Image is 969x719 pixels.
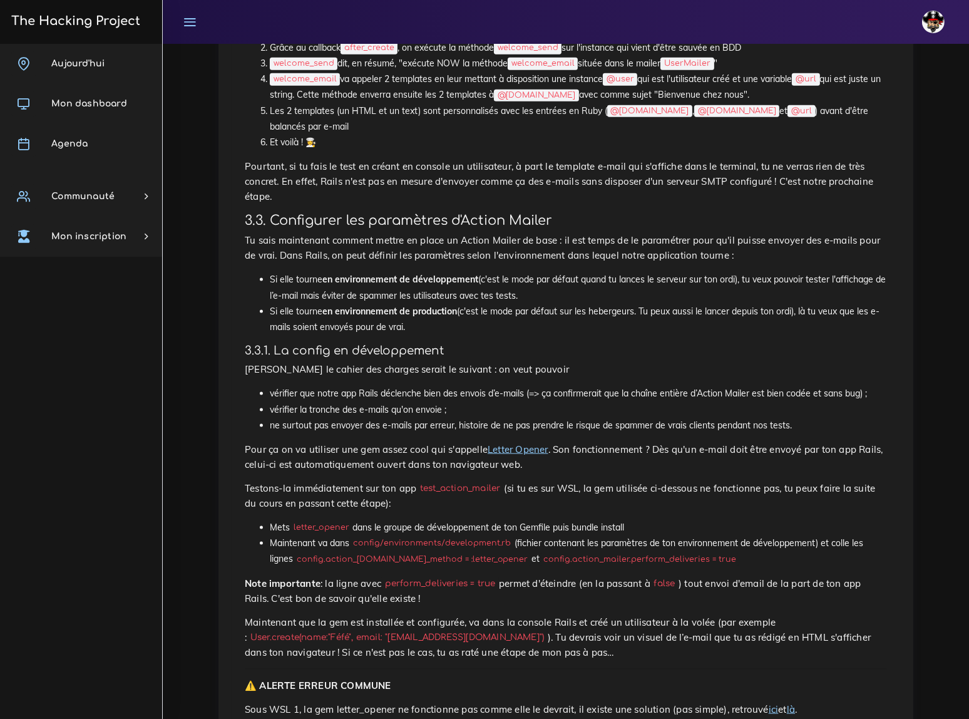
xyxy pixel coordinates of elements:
code: after_create [341,42,397,54]
li: Maintenant va dans (fichier contenant les paramètres de ton environnement de développement) et co... [270,535,887,567]
p: : la ligne avec permet d'éteindre (en la passant à ) tout envoi d'email de la part de ton app Rai... [245,576,887,606]
code: welcome_send [270,58,337,70]
code: @[DOMAIN_NAME] [607,105,692,118]
span: Mon inscription [51,232,126,241]
li: vérifier la tronche des e-mails qu'on envoie ; [270,402,887,418]
h4: 3.3.1. La config en développement [245,344,887,358]
p: [PERSON_NAME] le cahier des charges serait le suivant : on veut pouvoir [245,362,887,377]
p: Sous WSL 1, la gem letter_opener ne fonctionne pas comme elle le devrait, il existe une solution ... [245,702,887,717]
a: ici [769,703,779,715]
a: Letter Opener [488,443,548,455]
code: welcome_send [494,42,561,54]
code: @[DOMAIN_NAME] [694,105,779,118]
code: config.action_[DOMAIN_NAME]_method = :letter_opener [293,554,531,566]
p: Testons-la immédiatement sur ton app (si tu es sur WSL, la gem utilisée ci-dessous ne fonctionne ... [245,481,887,511]
li: Les 2 templates (un HTML et un text) sont personnalisés avec les entrées en Ruby ( , et ) avant d... [270,103,887,135]
li: dit, en résumé, "exécute NOW la méthode située dans le mailer " [270,56,887,71]
span: Agenda [51,139,88,148]
code: @url [787,105,815,118]
li: Grâce au callback , on exécute la méthode sur l'instance qui vient d'être sauvée en BDD [270,40,887,56]
h3: The Hacking Project [8,14,140,28]
code: config.action_mailer.perform_deliveries = true [540,554,739,566]
strong: Note importante [245,577,320,589]
strong: en environnement de production [322,306,457,317]
code: User.create(name:"Féfé", email: "[EMAIL_ADDRESS][DOMAIN_NAME]") [247,631,548,644]
strong: ⚠️ ALERTE ERREUR COMMUNE [245,680,391,691]
li: Mets dans le groupe de développement de ton Gemfile puis bundle install [270,520,887,535]
code: @user [603,73,637,86]
code: welcome_email [508,58,578,70]
code: letter_opener [290,522,352,534]
code: config/environments/development.rb [349,537,515,550]
code: test_action_mailer [416,482,504,495]
code: @[DOMAIN_NAME] [494,90,579,102]
p: Maintenant que la gem est installée et configurée, va dans la console Rails et créé un utilisateu... [245,615,887,660]
li: Si elle tourne (c'est le mode par défaut quand tu lances le serveur sur ton ordi), tu veux pouvoi... [270,272,887,303]
span: Communauté [51,192,115,201]
li: va appeler 2 templates en leur mettant à disposition une instance qui est l'utilisateur créé et u... [270,71,887,103]
code: UserMailer [660,58,714,70]
strong: en environnement de développement [322,274,478,285]
code: perform_deliveries = true [381,577,499,591]
p: Pourtant, si tu fais le test en créant en console un utilisateur, à part le template e-mail qui s... [245,159,887,204]
code: welcome_email [270,73,340,86]
code: @url [792,73,819,86]
span: Aujourd'hui [51,59,105,68]
span: Mon dashboard [51,99,127,108]
h3: 3.3. Configurer les paramètres d'Action Mailer [245,213,887,229]
li: ne surtout pas envoyer des e-mails par erreur, histoire de ne pas prendre le risque de spammer de... [270,418,887,433]
img: avatar [922,11,945,33]
p: Tu sais maintenant comment mettre en place un Action Mailer de base : il est temps de le paramétr... [245,233,887,263]
p: Pour ça on va utiliser une gem assez cool qui s'appelle . Son fonctionnement ? Dès qu'un e-mail d... [245,442,887,472]
code: false [650,577,679,591]
li: Si elle tourne (c'est le mode par défaut sur les hebergeurs. Tu peux aussi le lancer depuis ton o... [270,304,887,335]
a: là [787,703,795,715]
li: vérifier que notre app Rails déclenche bien des envois d’e-mails (=> ça confirmerait que la chaîn... [270,386,887,401]
li: Et voilà ! 👩‍🍳 [270,135,887,150]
